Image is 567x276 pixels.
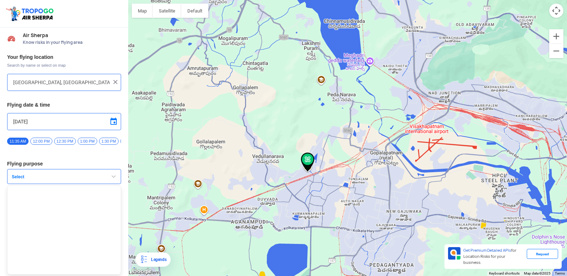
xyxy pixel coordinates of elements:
[7,62,121,68] span: Search by name or select on map
[112,78,119,86] img: ic_close.png
[524,271,551,275] span: Map data ©2025
[463,248,511,253] span: Get Premium Detailed APIs
[148,255,166,264] div: Legends
[23,40,121,45] span: Know risks in your flying area
[54,138,76,145] span: 12:30 PM
[461,247,527,266] div: for Location Risks for your business.
[120,138,140,145] span: 2:00 PM
[13,78,110,87] input: Search your flying location
[78,138,97,145] span: 1:00 PM
[549,29,563,44] button: Zoom in
[7,102,121,107] h3: Flying date & time
[7,34,16,43] img: Risk Scores
[7,161,121,166] h3: Flying purpose
[7,169,121,184] button: Select
[527,249,558,259] div: Request
[555,271,565,275] a: Terms
[13,117,115,126] input: Select Date
[9,174,98,180] span: Select
[30,138,52,145] span: 12:00 PM
[130,267,154,276] img: Google
[549,4,563,18] button: Map camera controls
[130,267,154,276] a: Open this area in Google Maps (opens a new window)
[153,4,181,18] button: Show satellite imagery
[23,32,121,38] span: Air Sherpa
[99,138,119,145] span: 1:30 PM
[5,5,56,22] img: ic_tgdronemaps.svg
[448,247,461,260] img: Premium APIs
[7,55,121,60] h3: Your flying location
[7,138,28,145] span: 11:35 AM
[489,271,520,276] button: Keyboard shortcuts
[7,185,121,275] ul: Select
[132,4,153,18] button: Show street map
[140,255,148,264] img: Legends
[549,44,563,58] button: Zoom out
